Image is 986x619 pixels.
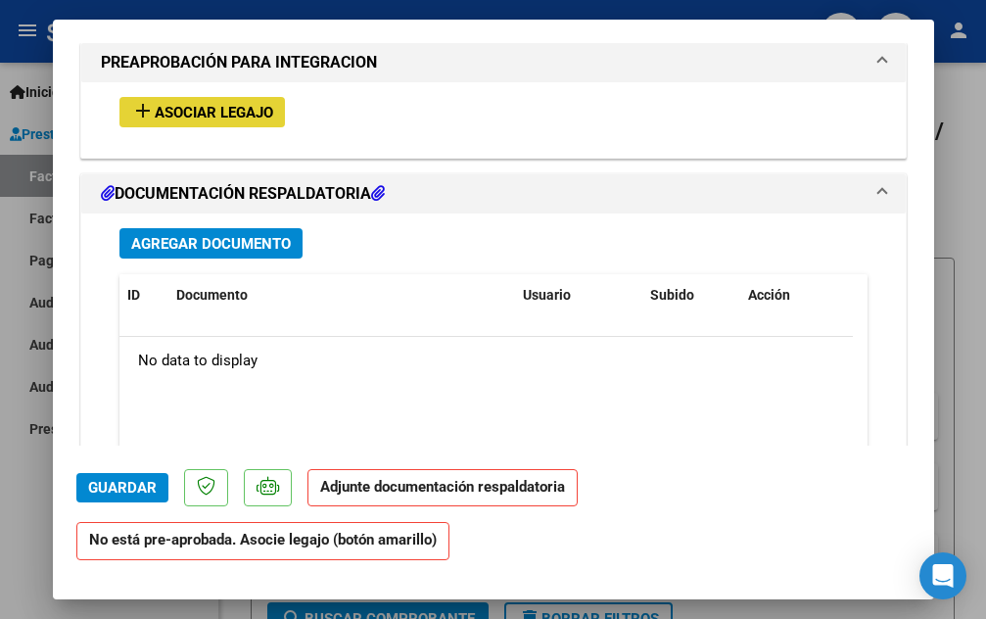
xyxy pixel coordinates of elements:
[81,82,906,158] div: PREAPROBACIÓN PARA INTEGRACION
[81,43,906,82] mat-expansion-panel-header: PREAPROBACIÓN PARA INTEGRACION
[515,274,642,316] datatable-header-cell: Usuario
[131,235,291,253] span: Agregar Documento
[119,97,285,127] button: Asociar Legajo
[76,522,449,560] strong: No está pre-aprobada. Asocie legajo (botón amarillo)
[168,274,515,316] datatable-header-cell: Documento
[119,337,853,386] div: No data to display
[919,552,966,599] div: Open Intercom Messenger
[81,214,906,614] div: DOCUMENTACIÓN RESPALDATORIA
[748,287,790,303] span: Acción
[81,174,906,214] mat-expansion-panel-header: DOCUMENTACIÓN RESPALDATORIA
[523,287,571,303] span: Usuario
[101,182,385,206] h1: DOCUMENTACIÓN RESPALDATORIA
[119,274,168,316] datatable-header-cell: ID
[119,228,303,259] button: Agregar Documento
[650,287,694,303] span: Subido
[176,287,248,303] span: Documento
[740,274,838,316] datatable-header-cell: Acción
[76,473,168,502] button: Guardar
[131,99,155,122] mat-icon: add
[642,274,740,316] datatable-header-cell: Subido
[127,287,140,303] span: ID
[155,104,273,121] span: Asociar Legajo
[101,51,377,74] h1: PREAPROBACIÓN PARA INTEGRACION
[320,478,565,496] strong: Adjunte documentación respaldatoria
[88,479,157,497] span: Guardar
